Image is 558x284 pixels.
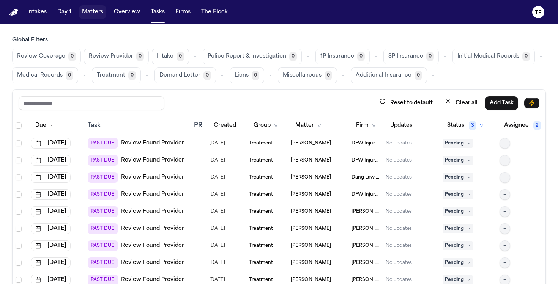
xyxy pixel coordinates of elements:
span: Review Provider [89,53,133,60]
button: 3P Insurance0 [383,49,439,64]
button: Add Task [485,96,518,110]
span: Demand Letter [159,72,200,79]
span: Liens [235,72,249,79]
button: Police Report & Investigation0 [203,49,302,64]
span: 0 [325,71,332,80]
span: 0 [128,71,136,80]
span: 0 [136,52,144,61]
h3: Global Filters [12,36,546,44]
span: 0 [415,71,422,80]
button: Liens0 [230,67,264,83]
span: 3P Insurance [388,53,423,60]
span: 0 [66,71,73,80]
span: 0 [252,71,259,80]
button: The Flock [198,5,231,19]
button: Day 1 [54,5,74,19]
button: Medical Records0 [12,67,78,83]
button: Reset to default [375,96,437,110]
span: 0 [426,52,434,61]
span: 0 [203,71,211,80]
span: Initial Medical Records [457,53,519,60]
span: Police Report & Investigation [208,53,286,60]
button: Treatment0 [92,67,141,83]
img: Finch Logo [9,9,18,16]
button: Overview [111,5,143,19]
button: Matters [79,5,106,19]
span: Treatment [97,72,125,79]
button: Miscellaneous0 [278,67,337,83]
span: 0 [522,52,530,61]
span: 0 [357,52,365,61]
button: Immediate Task [524,98,539,108]
span: 1P Insurance [320,53,354,60]
button: 1P Insurance0 [315,49,370,64]
a: Home [9,9,18,16]
button: Additional Insurance0 [351,67,427,83]
button: Initial Medical Records0 [452,49,535,64]
span: Medical Records [17,72,63,79]
span: Miscellaneous [283,72,322,79]
span: 0 [289,52,297,61]
button: Intake0 [152,49,189,64]
span: Review Coverage [17,53,65,60]
button: Intakes [24,5,50,19]
button: Clear all [440,96,482,110]
button: Review Coverage0 [12,49,81,64]
span: 0 [177,52,184,61]
span: Additional Insurance [356,72,411,79]
button: Firms [172,5,194,19]
button: Demand Letter0 [154,67,216,83]
button: Review Provider0 [84,49,149,64]
button: Tasks [148,5,168,19]
span: Intake [157,53,173,60]
span: 0 [68,52,76,61]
